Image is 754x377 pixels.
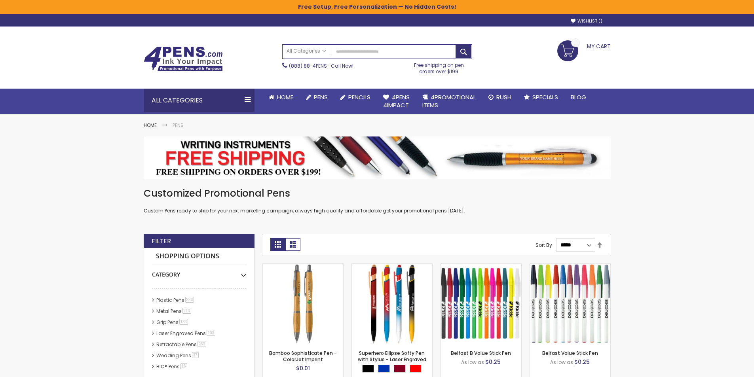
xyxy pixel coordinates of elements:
[262,89,300,106] a: Home
[530,264,610,344] img: Belfast Value Stick Pen
[289,63,327,69] a: (888) 88-4PENS
[358,350,426,363] a: Superhero Ellipse Softy Pen with Stylus - Laser Engraved
[263,264,343,344] img: Bamboo Sophisticate Pen - ColorJet Imprint
[144,136,611,179] img: Pens
[144,122,157,129] a: Home
[152,265,246,278] div: Category
[352,264,432,344] img: Superhero Ellipse Softy Pen with Stylus - Laser Engraved
[496,93,511,101] span: Rush
[144,187,611,214] div: Custom Pens ready to ship for your next marketing campaign, always high quality and affordable ge...
[574,358,590,366] span: $0.25
[571,93,586,101] span: Blog
[173,122,184,129] strong: Pens
[441,264,521,344] img: Belfast B Value Stick Pen
[362,365,374,373] div: Black
[482,89,518,106] a: Rush
[334,89,377,106] a: Pencils
[207,330,216,336] span: 103
[263,263,343,270] a: Bamboo Sophisticate Pen - ColorJet Imprint
[383,93,410,109] span: 4Pens 4impact
[571,18,602,24] a: Wishlist
[564,89,593,106] a: Blog
[144,187,611,200] h1: Customized Promotional Pens
[542,350,598,356] a: Belfast Value Stick Pen
[532,93,558,101] span: Specials
[270,238,285,251] strong: Grid
[416,89,482,114] a: 4PROMOTIONALITEMS
[180,363,187,369] span: 16
[182,308,192,314] span: 210
[518,89,564,106] a: Specials
[154,308,194,314] a: Metal Pens210
[378,365,390,373] div: Blue
[287,48,326,54] span: All Categories
[289,63,353,69] span: - Call Now!
[314,93,328,101] span: Pens
[485,358,501,366] span: $0.25
[377,89,416,114] a: 4Pens4impact
[300,89,334,106] a: Pens
[277,93,293,101] span: Home
[394,365,406,373] div: Burgundy
[550,359,573,366] span: As low as
[154,297,197,303] a: Plastic Pens286
[352,263,432,270] a: Superhero Ellipse Softy Pen with Stylus - Laser Engraved
[154,330,218,337] a: Laser Engraved Pens103
[154,341,209,348] a: Retractable Pens233
[406,59,472,75] div: Free shipping on pen orders over $199
[530,263,610,270] a: Belfast Value Stick Pen
[441,263,521,270] a: Belfast B Value Stick Pen
[144,46,223,72] img: 4Pens Custom Pens and Promotional Products
[179,319,188,325] span: 183
[144,89,254,112] div: All Categories
[269,350,337,363] a: Bamboo Sophisticate Pen - ColorJet Imprint
[154,319,191,326] a: Grip Pens183
[348,93,370,101] span: Pencils
[296,364,310,372] span: $0.01
[536,241,552,248] label: Sort By
[152,248,246,265] strong: Shopping Options
[451,350,511,356] a: Belfast B Value Stick Pen
[198,341,207,347] span: 233
[154,352,201,359] a: Wedding Pens37
[185,297,194,303] span: 286
[152,237,171,246] strong: Filter
[283,45,330,58] a: All Categories
[154,363,190,370] a: BIC® Pens16
[422,93,476,109] span: 4PROMOTIONAL ITEMS
[410,365,422,373] div: Red
[192,352,199,358] span: 37
[461,359,484,366] span: As low as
